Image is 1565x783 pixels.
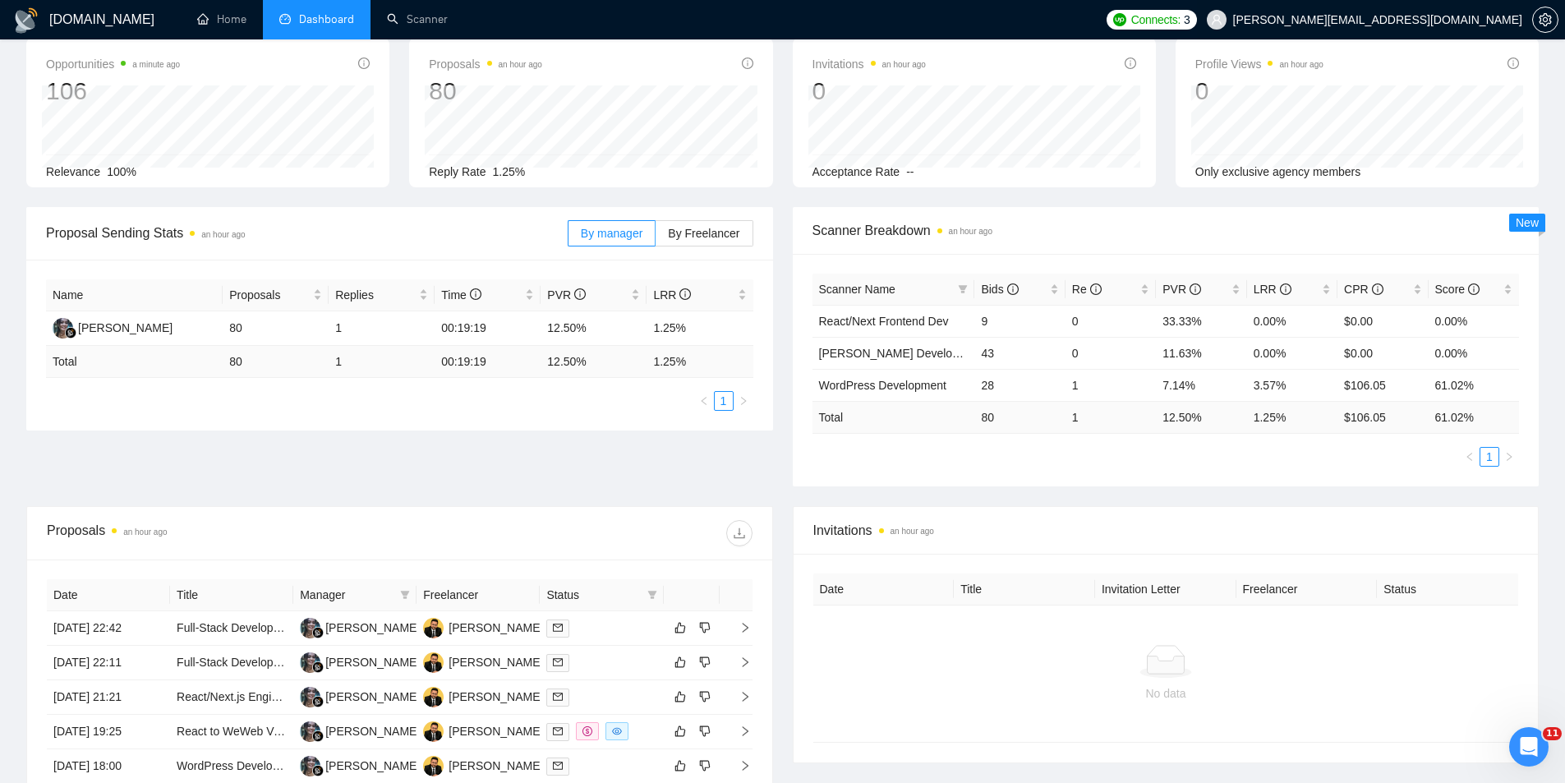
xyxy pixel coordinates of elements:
[974,401,1065,433] td: 80
[132,60,180,69] time: a minute ago
[78,319,173,337] div: [PERSON_NAME]
[47,646,170,680] td: [DATE] 22:11
[429,54,542,74] span: Proposals
[674,725,686,738] span: like
[699,690,711,703] span: dislike
[312,696,324,707] img: gigradar-bm.png
[1113,13,1126,26] img: upwork-logo.png
[1532,13,1558,26] a: setting
[647,311,753,346] td: 1.25%
[423,618,444,638] img: PP
[1460,447,1480,467] li: Previous Page
[1337,305,1428,337] td: $0.00
[197,12,246,26] a: homeHome
[668,227,739,240] span: By Freelancer
[1344,283,1383,296] span: CPR
[1499,447,1519,467] li: Next Page
[1507,58,1519,69] span: info-circle
[1125,58,1136,69] span: info-circle
[695,618,715,638] button: dislike
[1156,337,1246,369] td: 11.63%
[647,590,657,600] span: filter
[423,652,444,673] img: PP
[1156,369,1246,401] td: 7.14%
[1429,305,1519,337] td: 0.00%
[958,284,968,294] span: filter
[449,619,585,637] div: [PERSON_NAME] Punjabi
[813,520,1519,541] span: Invitations
[1156,401,1246,433] td: 12.50 %
[695,687,715,707] button: dislike
[177,759,403,772] a: WordPress Developer Needed for Bug Fixes
[812,401,975,433] td: Total
[1247,369,1337,401] td: 3.57%
[726,622,751,633] span: right
[300,724,420,737] a: RS[PERSON_NAME]
[429,165,486,178] span: Reply Rate
[812,76,926,107] div: 0
[312,730,324,742] img: gigradar-bm.png
[449,722,585,740] div: [PERSON_NAME] Punjabi
[726,520,753,546] button: download
[553,657,563,667] span: mail
[1195,165,1361,178] span: Only exclusive agency members
[1377,573,1518,606] th: Status
[223,279,329,311] th: Proposals
[177,725,488,738] a: React to WeWeb Vue Framework Conversion Expert Needed
[1337,369,1428,401] td: $106.05
[46,346,223,378] td: Total
[441,288,481,302] span: Time
[694,391,714,411] li: Previous Page
[647,346,753,378] td: 1.25 %
[699,621,711,634] span: dislike
[974,337,1065,369] td: 43
[470,288,481,300] span: info-circle
[1429,337,1519,369] td: 0.00%
[670,652,690,672] button: like
[423,689,585,702] a: PP[PERSON_NAME] Punjabi
[53,318,73,339] img: RS
[547,288,586,302] span: PVR
[674,656,686,669] span: like
[1247,305,1337,337] td: 0.00%
[1504,452,1514,462] span: right
[1156,305,1246,337] td: 33.33%
[123,527,167,537] time: an hour ago
[325,722,420,740] div: [PERSON_NAME]
[449,653,585,671] div: [PERSON_NAME] Punjabi
[223,311,329,346] td: 80
[46,76,180,107] div: 106
[882,60,926,69] time: an hour ago
[1465,452,1475,462] span: left
[293,579,417,611] th: Manager
[435,311,541,346] td: 00:19:19
[742,58,753,69] span: info-circle
[949,227,992,236] time: an hour ago
[541,311,647,346] td: 12.50%
[279,13,291,25] span: dashboard
[335,286,416,304] span: Replies
[726,656,751,668] span: right
[670,618,690,638] button: like
[553,761,563,771] span: mail
[812,220,1520,241] span: Scanner Breakdown
[177,621,511,634] a: Full-Stack Developer for HIPAA-Compliant SaaS with OpenAI API
[1236,573,1378,606] th: Freelancer
[46,279,223,311] th: Name
[449,757,585,775] div: [PERSON_NAME] Punjabi
[1533,13,1558,26] span: setting
[1516,216,1539,229] span: New
[397,583,413,607] span: filter
[325,653,420,671] div: [PERSON_NAME]
[423,756,444,776] img: PP
[300,620,420,633] a: RS[PERSON_NAME]
[891,527,934,536] time: an hour ago
[400,590,410,600] span: filter
[826,684,1506,702] div: No data
[1460,447,1480,467] button: left
[300,756,320,776] img: RS
[653,288,691,302] span: LRR
[714,391,734,411] li: 1
[674,759,686,772] span: like
[553,692,563,702] span: mail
